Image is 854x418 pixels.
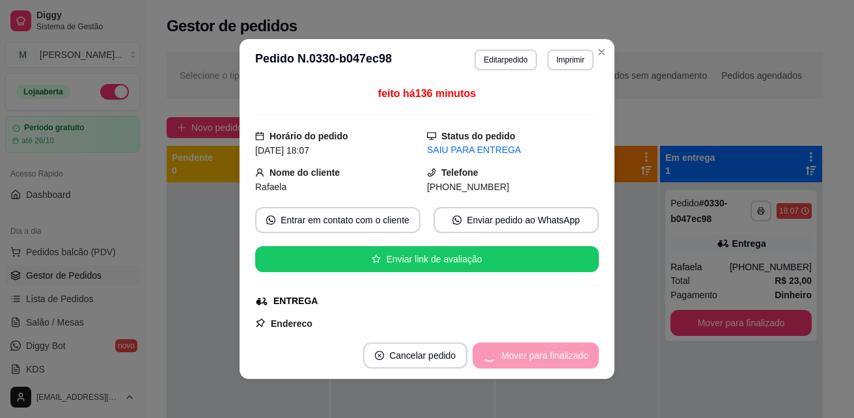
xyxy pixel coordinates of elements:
[372,255,381,264] span: star
[269,131,348,141] strong: Horário do pedido
[255,318,266,328] span: pushpin
[255,246,599,272] button: starEnviar link de avaliação
[427,182,509,192] span: [PHONE_NUMBER]
[255,132,264,141] span: calendar
[591,42,612,63] button: Close
[427,168,436,177] span: phone
[441,167,478,178] strong: Telefone
[547,49,594,70] button: Imprimir
[271,318,312,329] strong: Endereço
[273,294,318,308] div: ENTREGA
[363,342,467,369] button: close-circleCancelar pedido
[427,132,436,141] span: desktop
[427,143,599,157] div: SAIU PARA ENTREGA
[255,168,264,177] span: user
[434,207,599,233] button: whats-appEnviar pedido ao WhatsApp
[441,131,516,141] strong: Status do pedido
[255,49,392,70] h3: Pedido N. 0330-b047ec98
[255,182,286,192] span: Rafaela
[375,351,384,360] span: close-circle
[378,88,476,99] span: feito há 136 minutos
[269,167,340,178] strong: Nome do cliente
[452,216,461,225] span: whats-app
[255,145,309,156] span: [DATE] 18:07
[255,207,420,233] button: whats-appEntrar em contato com o cliente
[475,49,536,70] button: Editarpedido
[266,216,275,225] span: whats-app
